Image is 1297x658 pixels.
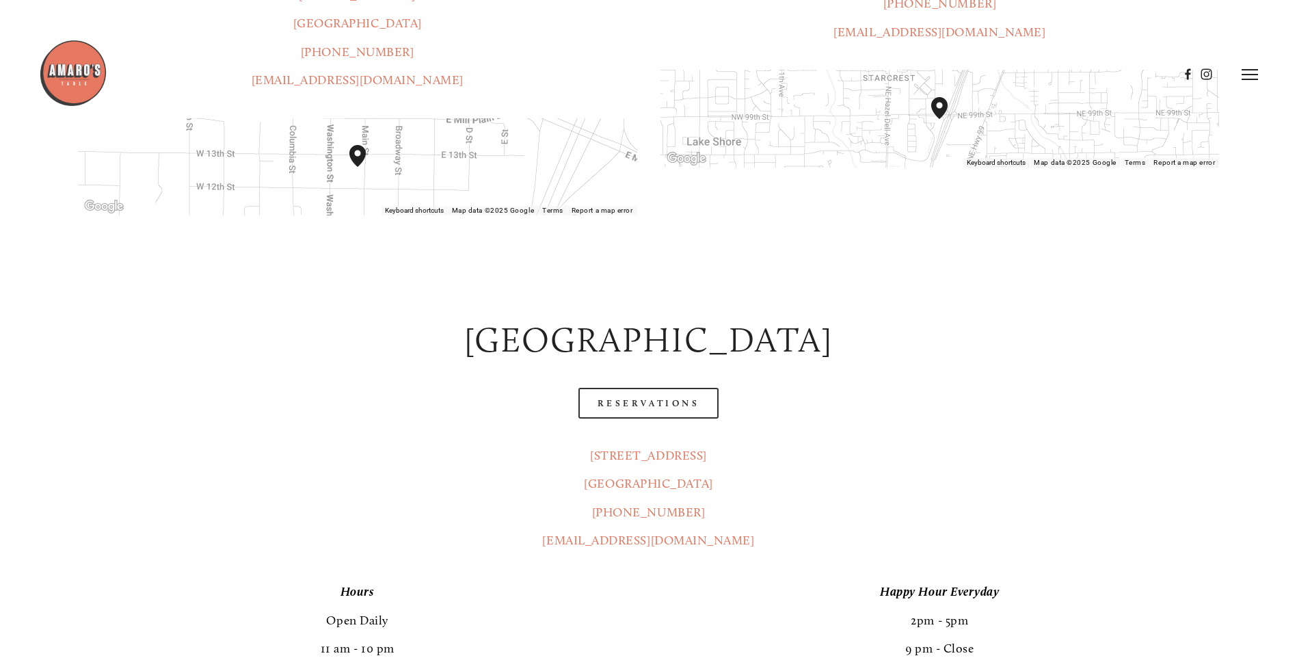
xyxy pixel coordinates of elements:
[880,584,999,599] em: Happy Hour Everyday
[592,505,706,520] a: [PHONE_NUMBER]
[78,316,1219,365] h2: [GEOGRAPHIC_DATA]
[81,198,126,215] a: Open this area in Google Maps (opens a new window)
[542,533,754,548] a: [EMAIL_ADDRESS][DOMAIN_NAME]
[39,39,107,107] img: Amaro's Table
[385,206,444,215] button: Keyboard shortcuts
[1125,159,1146,166] a: Terms
[967,158,1026,168] button: Keyboard shortcuts
[664,150,709,168] a: Open this area in Google Maps (opens a new window)
[572,207,633,214] a: Report a map error
[584,448,712,491] a: [STREET_ADDRESS][GEOGRAPHIC_DATA]
[81,198,126,215] img: Google
[1153,159,1215,166] a: Report a map error
[578,388,719,419] a: Reservations
[542,207,563,214] a: Terms
[664,150,709,168] img: Google
[340,584,375,599] em: Hours
[452,207,534,214] span: Map data ©2025 Google
[1034,159,1116,166] span: Map data ©2025 Google
[349,145,382,189] div: Amaro's Table 1220 Main Street vancouver, United States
